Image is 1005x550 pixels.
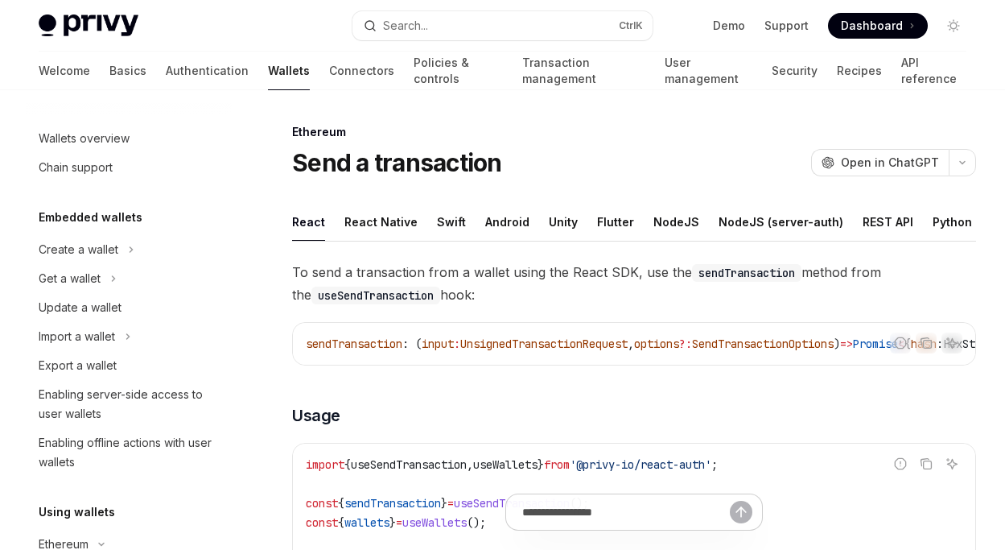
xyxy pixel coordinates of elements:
[692,337,834,351] span: SendTransactionOptions
[764,18,809,34] a: Support
[828,13,928,39] a: Dashboard
[39,356,117,375] div: Export a wallet
[943,337,1001,351] span: HexString
[863,203,913,241] div: REST API
[39,158,113,177] div: Chain support
[39,240,118,259] div: Create a wallet
[344,457,351,472] span: {
[916,453,937,474] button: Copy the contents from the code block
[39,269,101,288] div: Get a wallet
[311,287,440,304] code: useSendTransaction
[460,337,628,351] span: UnsignedTransactionRequest
[933,203,972,241] div: Python
[941,333,962,354] button: Ask AI
[916,333,937,354] button: Copy the contents from the code block
[841,155,939,171] span: Open in ChatGPT
[522,52,645,90] a: Transaction management
[549,203,578,241] div: Unity
[422,337,454,351] span: input
[679,337,692,351] span: ?:
[39,502,115,522] h5: Using wallets
[665,52,752,90] a: User management
[941,453,962,474] button: Ask AI
[485,203,529,241] div: Android
[329,52,394,90] a: Connectors
[937,337,943,351] span: :
[522,494,730,530] input: Ask a question...
[837,52,882,90] a: Recipes
[39,52,90,90] a: Welcome
[840,337,853,351] span: =>
[39,208,142,227] h5: Embedded wallets
[292,203,325,241] div: React
[268,52,310,90] a: Wallets
[351,457,467,472] span: useSendTransaction
[853,337,898,351] span: Promise
[383,16,428,35] div: Search...
[941,13,966,39] button: Toggle dark mode
[26,428,232,477] a: Enabling offline actions with user wallets
[634,337,679,351] span: options
[26,264,232,293] button: Toggle Get a wallet section
[402,337,422,351] span: : (
[166,52,249,90] a: Authentication
[39,385,222,424] div: Enabling server-side access to user wallets
[713,18,745,34] a: Demo
[841,18,903,34] span: Dashboard
[109,52,146,90] a: Basics
[544,457,570,472] span: from
[26,124,232,153] a: Wallets overview
[454,337,460,351] span: :
[911,337,937,351] span: hash
[39,14,138,37] img: light logo
[711,457,718,472] span: ;
[834,337,840,351] span: )
[437,203,466,241] div: Swift
[414,52,503,90] a: Policies & controls
[653,203,699,241] div: NodeJS
[26,380,232,428] a: Enabling server-side access to user wallets
[26,351,232,380] a: Export a wallet
[619,19,643,32] span: Ctrl K
[352,11,653,40] button: Open search
[467,457,473,472] span: ,
[692,264,801,282] code: sendTransaction
[39,327,115,346] div: Import a wallet
[597,203,634,241] div: Flutter
[39,298,122,317] div: Update a wallet
[292,404,340,427] span: Usage
[719,203,843,241] div: NodeJS (server-auth)
[306,457,344,472] span: import
[292,261,976,306] span: To send a transaction from a wallet using the React SDK, use the method from the hook:
[901,52,966,90] a: API reference
[26,153,232,182] a: Chain support
[26,235,232,264] button: Toggle Create a wallet section
[39,129,130,148] div: Wallets overview
[890,453,911,474] button: Report incorrect code
[730,501,752,523] button: Send message
[628,337,634,351] span: ,
[890,333,911,354] button: Report incorrect code
[344,203,418,241] div: React Native
[538,457,544,472] span: }
[292,124,976,140] div: Ethereum
[811,149,949,176] button: Open in ChatGPT
[292,148,502,177] h1: Send a transaction
[570,457,711,472] span: '@privy-io/react-auth'
[306,337,402,351] span: sendTransaction
[39,433,222,472] div: Enabling offline actions with user wallets
[26,322,232,351] button: Toggle Import a wallet section
[473,457,538,472] span: useWallets
[26,293,232,322] a: Update a wallet
[772,52,818,90] a: Security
